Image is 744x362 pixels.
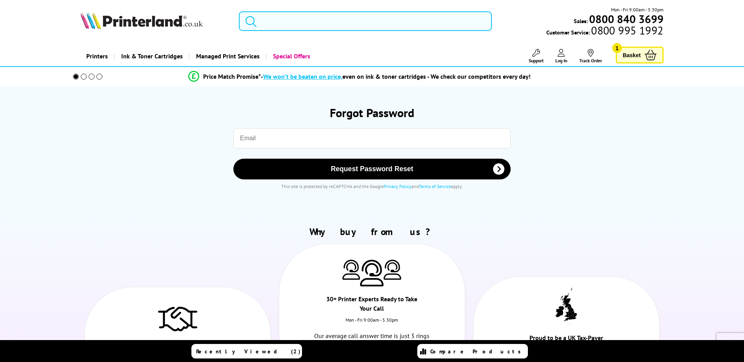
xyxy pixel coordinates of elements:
button: Request Password Reset [233,159,511,179]
div: Proud to be a UK Tax-Payer [520,333,613,346]
span: Price Match Promise* [203,72,261,80]
a: Track Order [579,49,602,63]
a: Compare Products [417,344,528,358]
img: Printer Experts [384,260,401,280]
a: Support [529,49,544,63]
img: Trusted Service [158,303,197,334]
span: Compare Products [430,348,525,355]
div: This site is protected by reCAPTCHA and the Google and apply. [95,183,649,189]
span: 1 [612,43,622,53]
div: 30+ Printer Experts Ready to Take Your Call [326,294,418,317]
img: Printer Experts [342,260,360,280]
span: 0800 995 1992 [590,27,663,34]
h2: Why buy from us? [80,226,663,238]
a: Privacy Policy [384,183,411,189]
img: UK tax payer [555,288,577,324]
span: Log In [555,58,568,63]
input: Email [233,128,511,148]
h1: Forgot Password [87,105,657,120]
a: Recently Viewed (2) [191,344,302,358]
a: Log In [555,49,568,63]
span: Request Password Reset [244,165,500,173]
span: Sales: [574,17,588,25]
a: Terms of Service [419,183,451,189]
span: Mon - Fri 9:00am - 5:30pm [611,6,664,13]
a: Ink & Toner Cartridges [114,46,189,66]
span: Basket [623,50,641,60]
span: We won’t be beaten on price, [263,72,342,80]
b: 0800 840 3699 [589,12,664,26]
span: Customer Service: [546,27,663,36]
p: Our average call answer time is just 3 rings [307,331,437,341]
div: Mon - Fri 9:00am - 5.30pm [279,317,465,331]
div: - even on ink & toner cartridges - We check our competitors every day! [261,72,531,80]
a: Basket 1 [616,47,664,63]
span: Support [529,58,544,63]
li: modal_Promise [62,70,657,83]
a: Managed Print Services [189,46,266,66]
a: Printerland Logo [80,12,229,31]
span: Ink & Toner Cartridges [121,46,183,66]
span: Recently Viewed (2) [196,348,301,355]
img: Printer Experts [360,260,384,287]
a: 0800 840 3699 [588,15,664,23]
a: Printers [80,46,114,66]
img: Printerland Logo [80,12,203,29]
a: Special Offers [266,46,316,66]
